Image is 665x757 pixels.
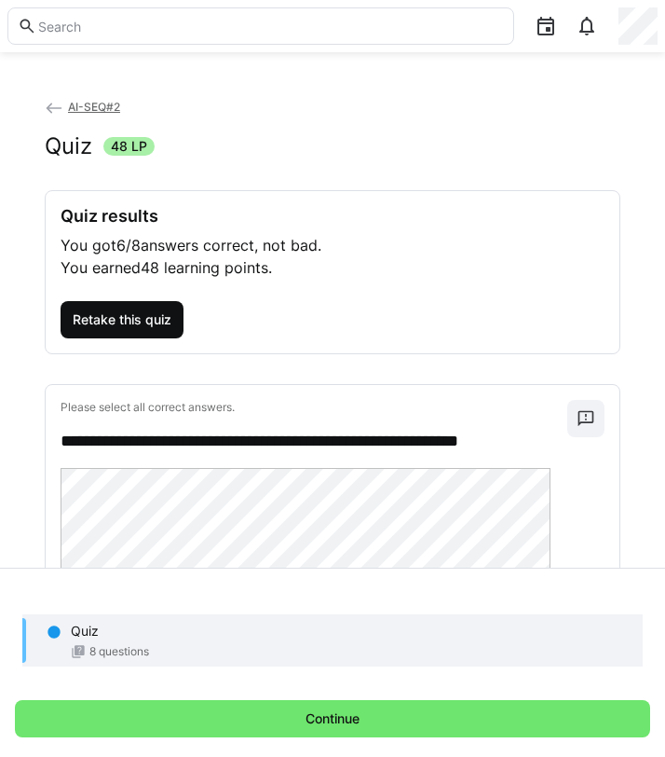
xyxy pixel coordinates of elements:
span: Continue [303,709,362,728]
span: 48 LP [111,137,147,156]
button: Continue [15,700,650,737]
span: Retake this quiz [70,310,174,329]
span: 8 questions [89,644,149,659]
p: Quiz [71,622,99,640]
h3: Quiz results [61,206,604,227]
span: AI-SEQ#2 [68,100,120,114]
input: Search [36,18,504,34]
button: Retake this quiz [61,301,183,338]
p: Please select all correct answers. [61,400,567,415]
span: 48 learning points [141,258,268,277]
a: AI-SEQ#2 [45,100,120,114]
p: You got answers correct, not bad. [61,234,604,256]
h2: Quiz [45,132,92,160]
p: You earned . [61,256,604,279]
span: 6/8 [116,236,141,255]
